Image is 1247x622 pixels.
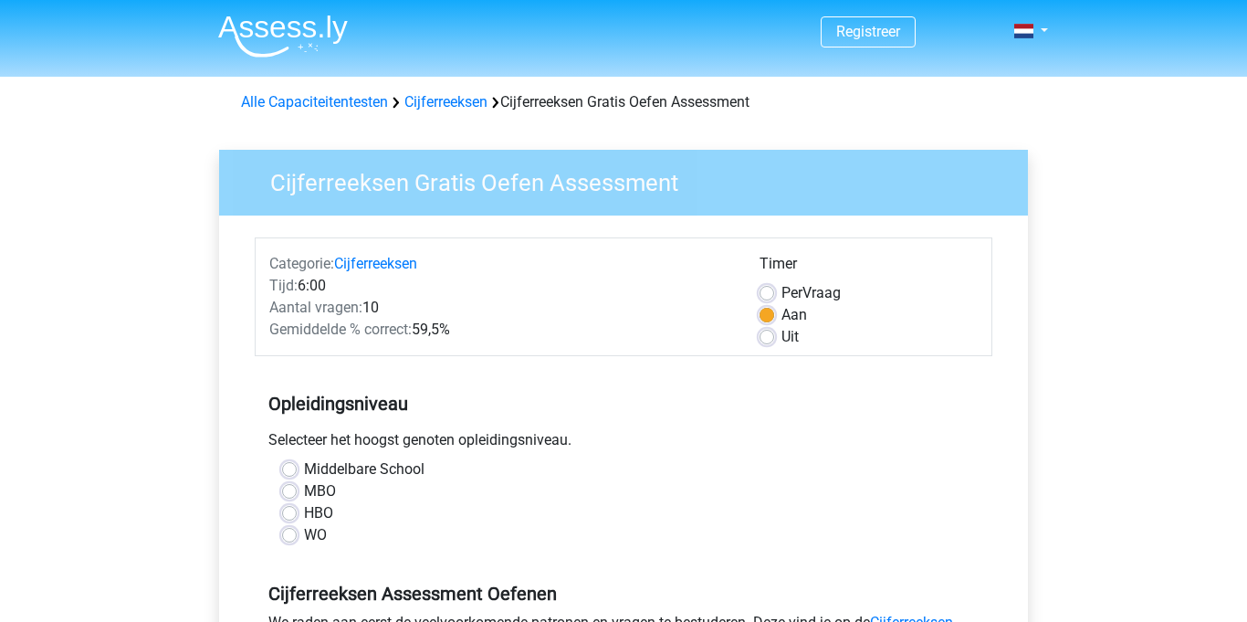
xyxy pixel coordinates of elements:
label: Middelbare School [304,459,424,480]
a: Cijferreeksen [404,93,487,111]
a: Registreer [836,23,900,40]
label: Uit [781,326,799,348]
h3: Cijferreeksen Gratis Oefen Assessment [248,162,1014,197]
label: WO [304,524,327,546]
label: Aan [781,304,807,326]
span: Categorie: [269,255,334,272]
span: Tijd: [269,277,298,294]
h5: Cijferreeksen Assessment Oefenen [268,583,979,605]
label: MBO [304,480,336,502]
div: 6:00 [256,275,746,297]
div: Timer [760,253,978,282]
span: Per [781,284,802,301]
img: Assessly [218,15,348,58]
label: HBO [304,502,333,524]
div: 10 [256,297,746,319]
label: Vraag [781,282,841,304]
a: Alle Capaciteitentesten [241,93,388,111]
div: 59,5% [256,319,746,341]
div: Cijferreeksen Gratis Oefen Assessment [234,91,1013,113]
a: Cijferreeksen [334,255,417,272]
span: Aantal vragen: [269,299,362,316]
span: Gemiddelde % correct: [269,321,412,338]
h5: Opleidingsniveau [268,385,979,422]
div: Selecteer het hoogst genoten opleidingsniveau. [255,429,992,459]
